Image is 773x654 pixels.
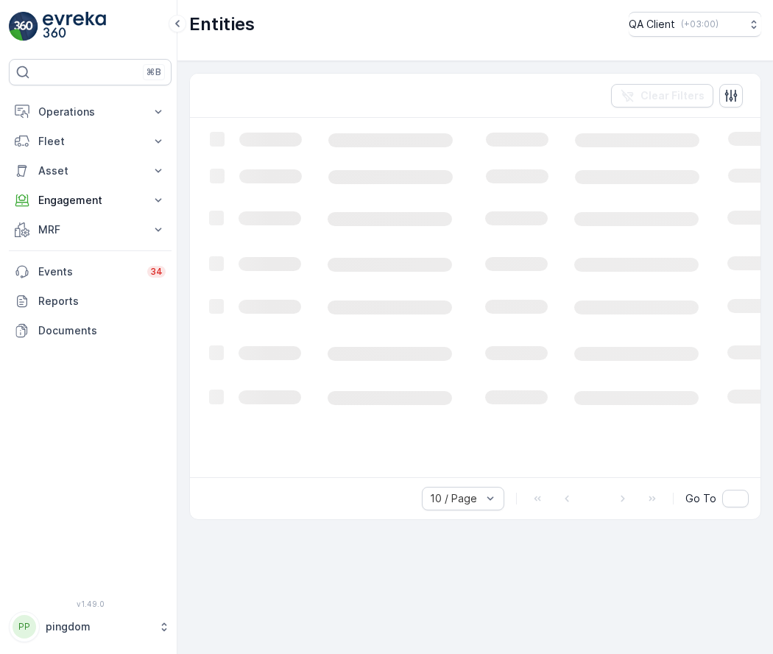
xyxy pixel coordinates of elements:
button: QA Client(+03:00) [629,12,761,37]
button: Engagement [9,186,172,215]
p: MRF [38,222,142,237]
p: Entities [189,13,255,36]
p: Events [38,264,138,279]
a: Reports [9,286,172,316]
button: PPpingdom [9,611,172,642]
img: logo [9,12,38,41]
p: QA Client [629,17,675,32]
span: Go To [685,491,716,506]
p: Clear Filters [640,88,705,103]
p: Fleet [38,134,142,149]
p: Documents [38,323,166,338]
p: Engagement [38,193,142,208]
p: 34 [150,266,163,278]
button: Clear Filters [611,84,713,108]
button: MRF [9,215,172,245]
a: Events34 [9,257,172,286]
p: Asset [38,163,142,178]
div: PP [13,615,36,639]
p: pingdom [46,619,151,634]
button: Operations [9,97,172,127]
p: Operations [38,105,142,119]
span: v 1.49.0 [9,599,172,608]
button: Asset [9,156,172,186]
p: ⌘B [147,66,161,78]
a: Documents [9,316,172,345]
img: logo_light-DOdMpM7g.png [43,12,106,41]
p: ( +03:00 ) [681,18,719,30]
p: Reports [38,294,166,309]
button: Fleet [9,127,172,156]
